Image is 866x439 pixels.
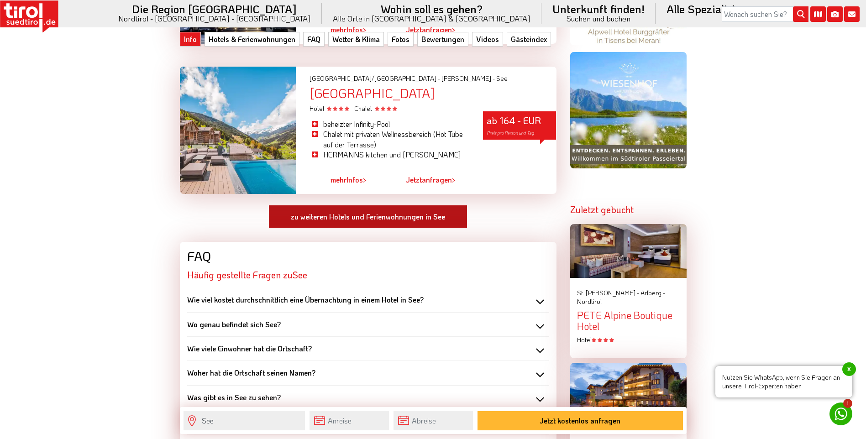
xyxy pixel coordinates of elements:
[303,32,325,47] a: FAQ
[187,368,315,377] b: Woher hat die Ortschaft seinen Namen?
[363,175,367,184] span: >
[478,411,683,430] button: Jetzt kostenlos anfragen
[844,6,860,22] i: Kontakt
[205,32,299,47] a: Hotels & Ferienwohnungen
[331,169,367,190] a: mehrInfos>
[333,15,530,22] small: Alle Orte in [GEOGRAPHIC_DATA] & [GEOGRAPHIC_DATA]
[843,399,852,408] span: 1
[441,74,495,83] span: [PERSON_NAME] -
[487,130,534,136] span: Preis pro Person und Tag
[810,6,826,22] i: Karte öffnen
[187,295,424,304] b: Wie viel kostet durchschnittlich eine Übernachtung in einem Hotel in See?
[310,411,389,430] input: Anreise
[715,366,852,397] span: Nutzen Sie WhatsApp, wenn Sie Fragen an unsere Tirol-Experten haben
[452,175,456,184] span: >
[472,32,503,47] a: Videos
[577,335,680,345] div: Hotel
[187,392,281,402] b: Was gibt es in See zu sehen?
[577,310,680,332] div: PETE Alpine Boutique Hotel
[388,32,414,47] a: Fotos
[310,74,440,83] span: [GEOGRAPHIC_DATA]/[GEOGRAPHIC_DATA] -
[310,119,469,129] li: beheizter Infinity-Pool
[293,270,307,280] span: See
[268,205,467,229] a: zu weiteren Hotels und Ferienwohnungen in See
[483,111,556,140] div: ab 164 - EUR
[118,15,311,22] small: Nordtirol - [GEOGRAPHIC_DATA] - [GEOGRAPHIC_DATA]
[310,150,469,160] li: HERMANNS kitchen und [PERSON_NAME]
[842,362,856,376] span: x
[640,288,665,297] span: Arlberg -
[187,319,281,329] b: Wo genau befindet sich See?
[310,129,469,150] li: Chalet mit privaten Wellnessbereich (Hot Tube auf der Terrasse)
[577,288,639,297] span: St. [PERSON_NAME] -
[552,15,645,22] small: Suchen und buchen
[570,204,634,215] strong: Zuletzt gebucht
[394,411,473,430] input: Abreise
[577,288,680,345] a: St. [PERSON_NAME] - Arlberg - Nordtirol PETE Alpine Boutique Hotel Hotel
[507,32,551,47] a: Gästeindex
[180,32,201,47] a: Info
[310,104,351,113] span: Hotel
[406,175,422,184] span: Jetzt
[829,402,852,425] a: 1 Nutzen Sie WhatsApp, wenn Sie Fragen an unsere Tirol-Experten habenx
[406,169,456,190] a: Jetztanfragen>
[827,6,843,22] i: Fotogalerie
[187,270,549,280] h2: Häufig gestellte Fragen zu
[496,74,508,83] span: See
[331,175,346,184] span: mehr
[577,297,602,306] span: Nordtirol
[184,411,305,430] input: Wo soll's hingehen?
[417,32,468,47] a: Bewertungen
[187,249,549,263] div: FAQ
[722,6,808,22] input: Wonach suchen Sie?
[328,32,384,47] a: Wetter & Klima
[570,52,687,168] img: wiesenhof-sommer.jpg
[354,104,397,113] span: Chalet
[310,86,556,100] div: [GEOGRAPHIC_DATA]
[187,344,312,353] b: Wie viele Einwohner hat die Ortschaft?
